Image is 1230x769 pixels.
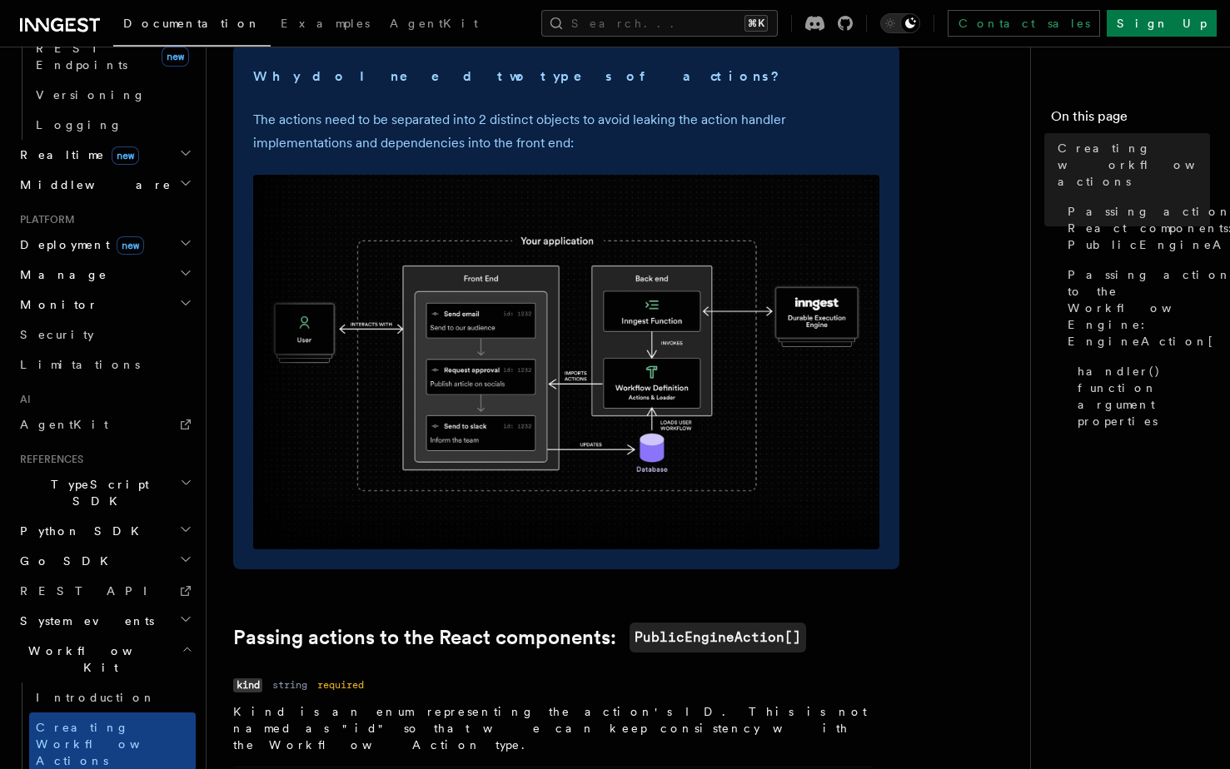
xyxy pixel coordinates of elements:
button: Python SDK [13,516,196,546]
p: Kind is an enum representing the action's ID. This is not named as "id" so that we can keep consi... [233,703,873,753]
span: Introduction [36,691,156,704]
kbd: ⌘K [744,15,768,32]
dd: string [272,678,307,692]
a: Creating workflow actions [1051,133,1210,196]
a: handler() function argument properties [1071,356,1210,436]
code: PublicEngineAction[] [630,623,806,652]
a: AgentKit [380,5,488,45]
a: Passing actions to the React components: PublicEngineAction[] [1061,196,1210,260]
a: Examples [271,5,380,45]
a: Passing actions to the Workflow Engine: EngineAction[] [1061,260,1210,356]
button: TypeScript SDK [13,469,196,516]
span: Python SDK [13,523,149,539]
span: Middleware [13,176,172,193]
img: The Workflow Kit provides a Workflow Engine to compose workflow actions on the back end and a set... [253,175,879,549]
a: Sign Up [1107,10,1217,37]
span: TypeScript SDK [13,476,180,509]
span: AgentKit [20,418,108,431]
a: Passing actions to the React components:PublicEngineAction[] [233,623,806,652]
span: new [117,236,144,255]
span: Realtime [13,146,139,163]
span: References [13,453,83,466]
span: Documentation [123,17,261,30]
span: Logging [36,118,122,131]
span: Monitor [13,296,98,313]
p: The actions need to be separated into 2 distinct objects to avoid leaking the action handler impl... [253,108,879,155]
span: Workflow Kit [13,642,182,676]
span: Security [20,328,94,341]
span: AI [13,393,31,406]
a: Documentation [113,5,271,47]
h4: On this page [1051,107,1210,133]
span: AgentKit [390,17,478,30]
span: Go SDK [13,553,118,569]
span: Deployment [13,236,144,253]
code: kind [233,678,262,692]
button: System events [13,606,196,636]
button: Realtimenew [13,140,196,170]
a: Limitations [13,350,196,380]
a: Introduction [29,682,196,712]
a: Logging [29,110,196,140]
button: Middleware [13,170,196,200]
button: Deploymentnew [13,230,196,260]
a: REST API [13,576,196,606]
span: REST API [20,584,162,598]
span: Creating Workflow Actions [36,721,181,767]
a: Versioning [29,80,196,110]
a: Contact sales [948,10,1100,37]
button: Search...⌘K [541,10,778,37]
dd: required [317,678,364,692]
span: handler() function argument properties [1078,363,1210,429]
span: new [112,146,139,165]
span: Versioning [36,88,146,102]
span: Manage [13,266,107,283]
span: Platform [13,213,75,226]
span: Limitations [20,358,140,371]
button: Monitor [13,290,196,320]
span: new [162,47,189,67]
a: REST Endpointsnew [29,33,196,80]
a: AgentKit [13,409,196,439]
span: System events [13,613,154,629]
button: Workflow Kit [13,636,196,682]
button: Go SDK [13,546,196,576]
button: Manage [13,260,196,290]
span: Examples [281,17,370,30]
button: Toggle dark mode [880,13,920,33]
strong: Why do I need two types of actions? [253,68,783,84]
a: Security [13,320,196,350]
